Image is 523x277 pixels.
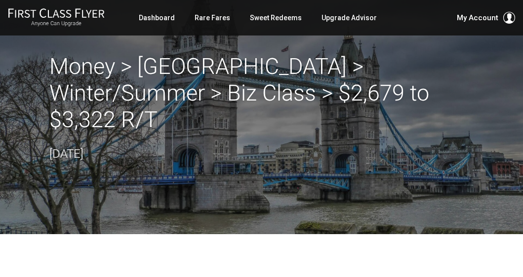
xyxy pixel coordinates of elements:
a: Upgrade Advisor [322,9,377,27]
img: First Class Flyer [8,8,105,18]
h2: Money > [GEOGRAPHIC_DATA] > Winter/Summer > Biz Class > $2,679 to $3,322 R/T [49,53,474,133]
a: Dashboard [139,9,175,27]
a: First Class FlyerAnyone Can Upgrade [8,8,105,28]
span: My Account [457,12,498,24]
button: My Account [457,12,515,24]
a: Sweet Redeems [250,9,302,27]
a: Rare Fares [195,9,230,27]
time: [DATE] [49,147,83,161]
small: Anyone Can Upgrade [8,20,105,27]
